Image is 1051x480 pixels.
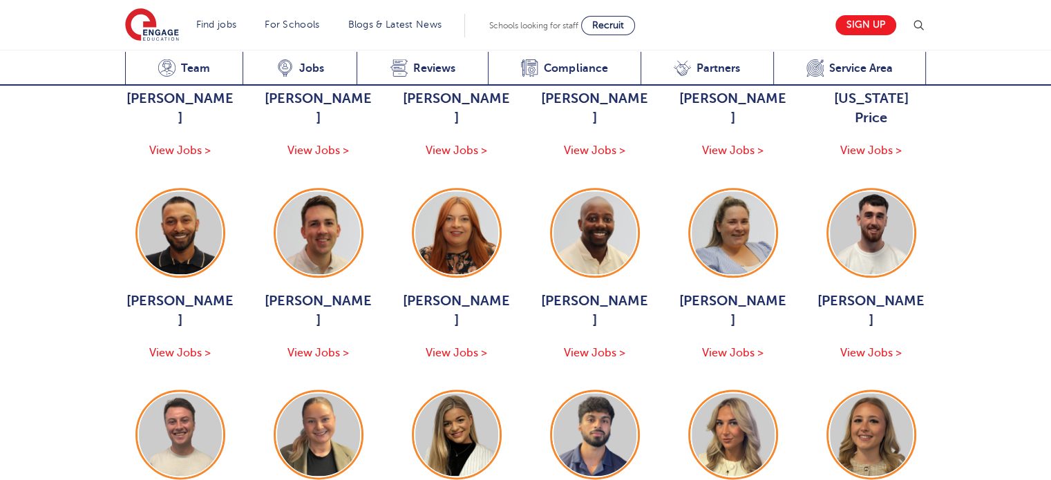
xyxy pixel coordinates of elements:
a: [PERSON_NAME] View Jobs > [816,188,927,362]
span: View Jobs > [840,144,902,157]
span: [PERSON_NAME] [263,291,374,330]
a: Find jobs [196,19,237,30]
a: Partners [641,52,773,86]
a: [PERSON_NAME] View Jobs > [540,188,650,362]
a: Recruit [581,16,635,35]
a: Jobs [243,52,357,86]
img: Poppy Watson-Price [277,393,360,476]
span: Recruit [592,20,624,30]
a: Compliance [488,52,641,86]
span: View Jobs > [702,347,764,359]
a: [PERSON_NAME] View Jobs > [678,188,788,362]
span: View Jobs > [426,347,487,359]
a: Blogs & Latest News [348,19,442,30]
a: Service Area [773,52,927,86]
span: Jobs [299,61,324,75]
span: [PERSON_NAME] [125,291,236,330]
a: Team [125,52,243,86]
img: Jamie Rant [830,191,913,274]
a: [PERSON_NAME] View Jobs > [125,188,236,362]
span: Team [181,61,210,75]
span: View Jobs > [564,347,625,359]
img: Grace Lampard [692,191,775,274]
span: Compliance [544,61,607,75]
span: View Jobs > [564,144,625,157]
span: [PERSON_NAME] [678,89,788,128]
span: Service Area [829,61,893,75]
span: [PERSON_NAME] [263,89,374,128]
span: [US_STATE] Price [816,89,927,128]
span: [PERSON_NAME] [678,291,788,330]
a: Reviews [357,52,488,86]
span: Reviews [413,61,455,75]
span: Partners [697,61,740,75]
img: Lilly Osman [692,393,775,476]
img: Teshome Dennis [553,191,636,274]
span: View Jobs > [702,144,764,157]
a: [PERSON_NAME] View Jobs > [401,188,512,362]
a: [PERSON_NAME] View Jobs > [263,188,374,362]
span: View Jobs > [149,347,211,359]
img: Jack McColl [139,393,222,476]
span: View Jobs > [840,347,902,359]
span: View Jobs > [287,347,349,359]
img: Sayedul Alam [553,393,636,476]
span: View Jobs > [287,144,349,157]
img: Joseph Weeden [277,191,360,274]
span: [PERSON_NAME] [401,89,512,128]
span: View Jobs > [426,144,487,157]
a: For Schools [265,19,319,30]
span: [PERSON_NAME] [816,291,927,330]
img: Lauren Ball [415,393,498,476]
span: [PERSON_NAME] [401,291,512,330]
span: [PERSON_NAME] [540,291,650,330]
img: Caitlin Salisbury [830,393,913,476]
img: Parth Patel [139,191,222,274]
span: [PERSON_NAME] [125,89,236,128]
img: Engage Education [125,8,179,43]
span: Schools looking for staff [489,21,578,30]
a: Sign up [835,15,896,35]
img: Laura Dunne [415,191,498,274]
span: View Jobs > [149,144,211,157]
span: [PERSON_NAME] [540,89,650,128]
